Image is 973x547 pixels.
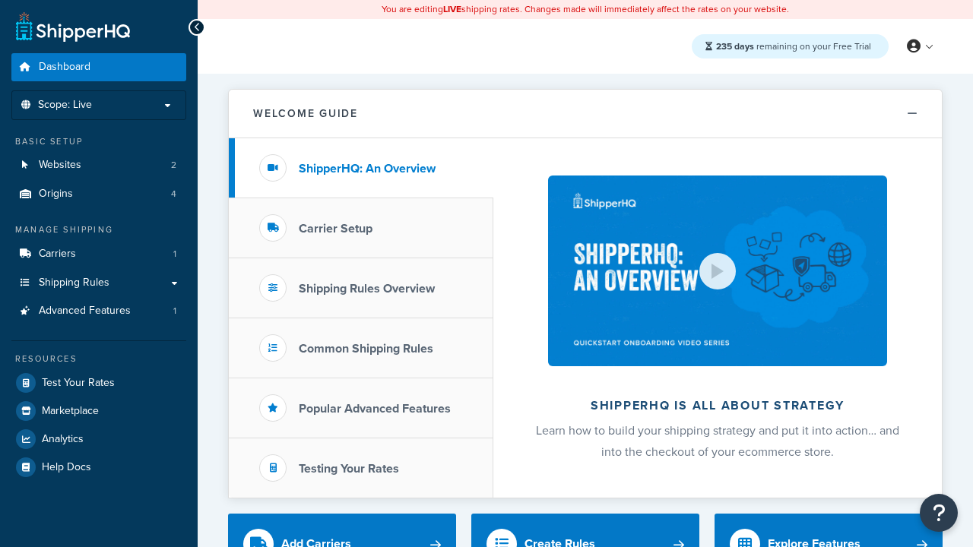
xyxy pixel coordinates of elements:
[39,248,76,261] span: Carriers
[11,353,186,365] div: Resources
[11,53,186,81] a: Dashboard
[299,222,372,236] h3: Carrier Setup
[42,405,99,418] span: Marketplace
[11,223,186,236] div: Manage Shipping
[39,159,81,172] span: Websites
[171,188,176,201] span: 4
[920,494,958,532] button: Open Resource Center
[42,377,115,390] span: Test Your Rates
[39,188,73,201] span: Origins
[536,422,899,460] span: Learn how to build your shipping strategy and put it into action… and into the checkout of your e...
[299,462,399,476] h3: Testing Your Rates
[11,151,186,179] li: Websites
[716,40,871,53] span: remaining on your Free Trial
[38,99,92,112] span: Scope: Live
[39,277,109,289] span: Shipping Rules
[11,180,186,208] a: Origins4
[39,305,131,318] span: Advanced Features
[299,162,436,175] h3: ShipperHQ: An Overview
[39,61,90,74] span: Dashboard
[11,297,186,325] a: Advanced Features1
[11,151,186,179] a: Websites2
[253,108,358,119] h2: Welcome Guide
[229,90,942,138] button: Welcome Guide
[443,2,461,16] b: LIVE
[42,461,91,474] span: Help Docs
[173,305,176,318] span: 1
[171,159,176,172] span: 2
[299,402,451,416] h3: Popular Advanced Features
[299,342,433,356] h3: Common Shipping Rules
[11,454,186,481] a: Help Docs
[299,282,435,296] h3: Shipping Rules Overview
[11,180,186,208] li: Origins
[548,175,887,366] img: ShipperHQ is all about strategy
[534,399,902,413] h2: ShipperHQ is all about strategy
[11,297,186,325] li: Advanced Features
[11,397,186,425] a: Marketplace
[11,240,186,268] a: Carriers1
[11,135,186,148] div: Basic Setup
[11,369,186,397] a: Test Your Rates
[11,240,186,268] li: Carriers
[42,433,84,446] span: Analytics
[716,40,754,53] strong: 235 days
[11,269,186,297] a: Shipping Rules
[11,425,186,453] a: Analytics
[173,248,176,261] span: 1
